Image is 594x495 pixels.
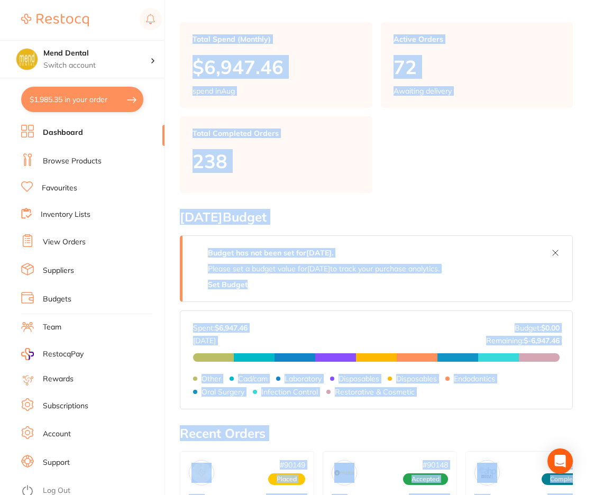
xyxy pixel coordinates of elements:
[334,463,354,483] img: Matrixdental
[208,264,440,273] p: Please set a budget value for [DATE] to track your purchase analytics.
[21,348,84,360] a: RestocqPay
[477,463,497,483] img: AHP Dental and Medical
[43,349,84,360] span: RestocqPay
[43,48,150,59] h4: Mend Dental
[394,35,561,43] p: Active Orders
[21,14,89,26] img: Restocq Logo
[193,129,360,137] p: Total Completed Orders
[42,183,77,194] a: Favourites
[335,388,415,396] p: Restorative & Cosmetic
[41,209,90,220] a: Inventory Lists
[180,22,372,108] a: Total Spend (Monthly)$6,947.46spend inAug
[21,8,89,32] a: Restocq Logo
[43,265,74,276] a: Suppliers
[43,322,61,333] a: Team
[202,388,244,396] p: Oral Surgery
[339,374,379,383] p: Disposables
[396,374,437,383] p: Disposables
[208,248,333,258] strong: Budget has not been set for [DATE] .
[381,22,573,108] a: Active Orders72Awaiting delivery
[43,237,86,247] a: View Orders
[180,210,573,225] h2: [DATE] Budget
[394,87,452,95] p: Awaiting delivery
[261,388,318,396] p: Infection Control
[180,426,573,441] h2: Recent Orders
[541,323,560,333] strong: $0.00
[43,127,83,138] a: Dashboard
[43,156,102,167] a: Browse Products
[238,374,268,383] p: Cad/cam
[394,56,561,78] p: 72
[193,87,235,95] p: spend in Aug
[43,401,88,411] a: Subscriptions
[43,457,70,468] a: Support
[547,448,573,474] div: Open Intercom Messenger
[43,294,71,305] a: Budgets
[193,150,360,172] p: 238
[215,323,248,333] strong: $6,947.46
[524,336,560,345] strong: $-6,947.46
[515,324,560,332] p: Budget:
[486,332,560,345] p: Remaining:
[202,374,221,383] p: Other
[208,280,248,289] button: Set Budget
[21,87,143,112] button: $1,985.35 in your order
[43,374,74,384] a: Rewards
[268,473,305,485] span: Placed
[43,429,71,439] a: Account
[423,461,448,469] p: # 90148
[180,116,372,193] a: Total Completed Orders238
[403,473,448,485] span: Accepted
[21,348,34,360] img: RestocqPay
[454,374,495,383] p: Endodontics
[193,324,248,332] p: Spent:
[191,463,212,483] img: Henry Schein Halas
[280,461,305,469] p: # 90149
[193,56,360,78] p: $6,947.46
[193,332,248,345] p: [DATE]
[16,49,38,70] img: Mend Dental
[193,35,360,43] p: Total Spend (Monthly)
[285,374,322,383] p: Laboratory
[43,60,150,71] p: Switch account
[542,473,591,485] span: Completed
